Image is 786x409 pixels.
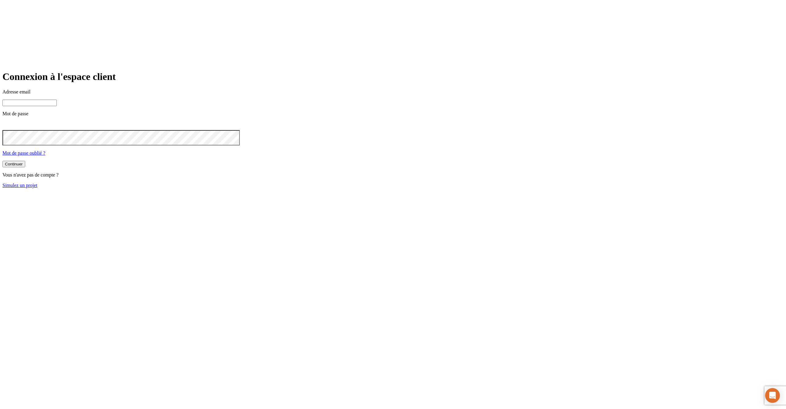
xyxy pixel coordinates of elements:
div: Continuer [5,162,23,166]
a: Simulez un projet [2,183,37,188]
p: Adresse email [2,89,784,95]
p: Mot de passe [2,111,784,117]
p: Vous n'avez pas de compte ? [2,172,784,178]
button: Continuer [2,161,25,167]
h1: Connexion à l'espace client [2,71,784,82]
a: Mot de passe oublié ? [2,150,45,156]
div: Open Intercom Messenger [765,388,780,403]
